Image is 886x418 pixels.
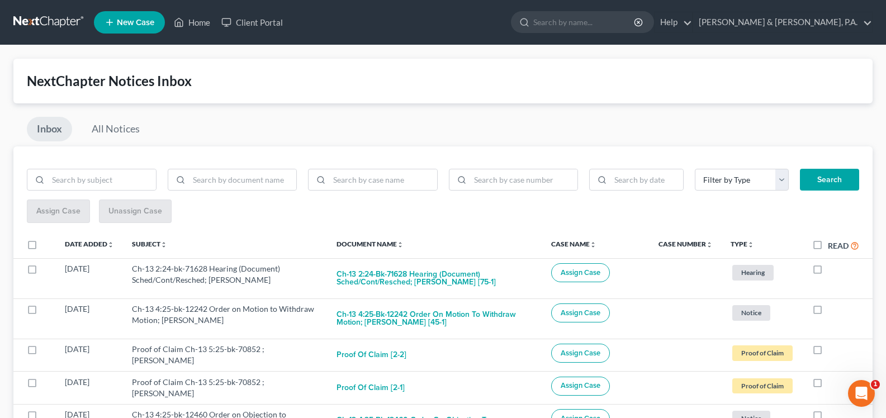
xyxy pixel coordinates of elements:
a: Home [168,12,216,32]
td: Proof of Claim Ch-13 5:25-bk-70852 ; [PERSON_NAME] [123,372,328,404]
span: New Case [117,18,154,27]
a: Hearing [731,263,794,282]
button: Proof of Claim [2-2] [337,344,406,366]
a: Date Addedunfold_more [65,240,114,248]
span: Assign Case [561,349,600,358]
a: Inbox [27,117,72,141]
a: Subjectunfold_more [132,240,167,248]
span: Hearing [732,265,774,280]
td: Ch-13 2:24-bk-71628 Hearing (Document) Sched/Cont/Resched; [PERSON_NAME] [123,258,328,298]
iframe: Intercom live chat [848,380,875,407]
span: 1 [871,380,880,389]
span: Assign Case [561,381,600,390]
button: Proof of Claim [2-1] [337,377,405,399]
input: Search by document name [189,169,297,191]
button: Search [800,169,859,191]
a: Proof of Claim [731,344,794,362]
a: Case Nameunfold_more [551,240,596,248]
div: NextChapter Notices Inbox [27,72,859,90]
a: Client Portal [216,12,288,32]
td: [DATE] [56,298,123,339]
a: [PERSON_NAME] & [PERSON_NAME], P.A. [693,12,872,32]
a: Typeunfold_more [731,240,754,248]
button: Assign Case [551,344,610,363]
button: Assign Case [551,263,610,282]
i: unfold_more [397,241,404,248]
span: Proof of Claim [732,378,793,393]
td: Ch-13 4:25-bk-12242 Order on Motion to Withdraw Motion; [PERSON_NAME] [123,298,328,339]
span: Assign Case [561,268,600,277]
input: Search by case number [470,169,578,191]
td: [DATE] [56,339,123,371]
label: Read [828,240,849,251]
a: Notice [731,303,794,322]
a: Case Numberunfold_more [658,240,713,248]
a: Document Nameunfold_more [337,240,404,248]
span: Notice [732,305,770,320]
i: unfold_more [590,241,596,248]
td: Proof of Claim Ch-13 5:25-bk-70852 ; [PERSON_NAME] [123,339,328,371]
td: [DATE] [56,372,123,404]
i: unfold_more [107,241,114,248]
i: unfold_more [747,241,754,248]
a: All Notices [82,117,150,141]
button: Assign Case [551,303,610,322]
input: Search by case name [329,169,437,191]
span: Proof of Claim [732,345,793,360]
i: unfold_more [706,241,713,248]
button: Assign Case [551,377,610,396]
input: Search by date [610,169,683,191]
button: Ch-13 2:24-bk-71628 Hearing (Document) Sched/Cont/Resched; [PERSON_NAME] [75-1] [337,263,533,293]
td: [DATE] [56,258,123,298]
input: Search by subject [48,169,156,191]
button: Ch-13 4:25-bk-12242 Order on Motion to Withdraw Motion; [PERSON_NAME] [45-1] [337,303,533,334]
span: Assign Case [561,308,600,317]
a: Help [655,12,692,32]
input: Search by name... [533,12,636,32]
i: unfold_more [160,241,167,248]
a: Proof of Claim [731,377,794,395]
